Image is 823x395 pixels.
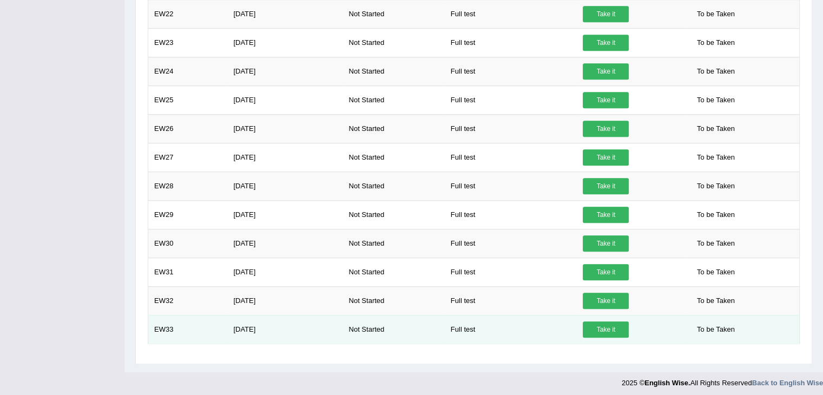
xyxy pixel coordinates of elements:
td: Not Started [343,200,444,229]
a: Take it [583,207,629,223]
td: Not Started [343,28,444,57]
td: [DATE] [227,258,343,286]
td: Full test [445,258,577,286]
td: [DATE] [227,143,343,172]
td: Full test [445,85,577,114]
td: Full test [445,28,577,57]
td: Full test [445,114,577,143]
span: To be Taken [692,121,740,137]
td: [DATE] [227,114,343,143]
td: Not Started [343,258,444,286]
a: Take it [583,178,629,194]
td: EW24 [148,57,228,85]
span: To be Taken [692,6,740,22]
span: To be Taken [692,178,740,194]
a: Take it [583,121,629,137]
span: To be Taken [692,264,740,280]
td: [DATE] [227,28,343,57]
div: 2025 © All Rights Reserved [622,372,823,388]
td: EW23 [148,28,228,57]
strong: English Wise. [644,379,690,387]
span: To be Taken [692,321,740,338]
td: EW30 [148,229,228,258]
a: Take it [583,321,629,338]
td: EW31 [148,258,228,286]
a: Take it [583,264,629,280]
td: EW32 [148,286,228,315]
td: Full test [445,286,577,315]
td: Not Started [343,114,444,143]
a: Take it [583,293,629,309]
a: Take it [583,235,629,252]
td: Not Started [343,286,444,315]
td: EW29 [148,200,228,229]
td: EW28 [148,172,228,200]
span: To be Taken [692,207,740,223]
span: To be Taken [692,92,740,108]
td: EW33 [148,315,228,344]
a: Back to English Wise [752,379,823,387]
span: To be Taken [692,293,740,309]
td: EW25 [148,85,228,114]
td: [DATE] [227,229,343,258]
td: [DATE] [227,57,343,85]
td: Not Started [343,172,444,200]
td: Not Started [343,85,444,114]
a: Take it [583,149,629,166]
td: [DATE] [227,172,343,200]
td: Full test [445,229,577,258]
span: To be Taken [692,149,740,166]
td: Full test [445,315,577,344]
td: [DATE] [227,315,343,344]
td: Not Started [343,143,444,172]
td: Full test [445,172,577,200]
a: Take it [583,63,629,80]
td: [DATE] [227,286,343,315]
a: Take it [583,6,629,22]
td: EW26 [148,114,228,143]
td: Full test [445,143,577,172]
td: [DATE] [227,85,343,114]
span: To be Taken [692,63,740,80]
td: Not Started [343,315,444,344]
a: Take it [583,35,629,51]
td: Not Started [343,57,444,85]
span: To be Taken [692,35,740,51]
td: Not Started [343,229,444,258]
span: To be Taken [692,235,740,252]
a: Take it [583,92,629,108]
td: [DATE] [227,200,343,229]
td: EW27 [148,143,228,172]
td: Full test [445,200,577,229]
td: Full test [445,57,577,85]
